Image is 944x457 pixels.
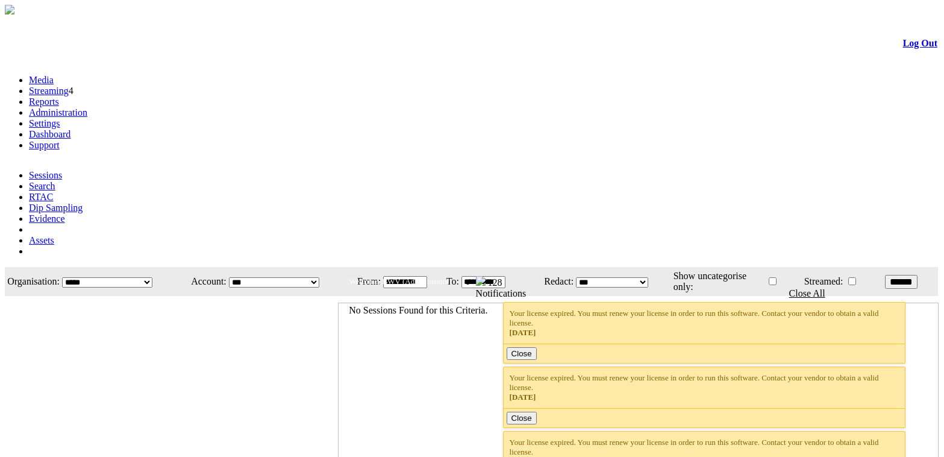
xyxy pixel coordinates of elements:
a: Media [29,75,54,85]
td: Account: [180,268,227,295]
a: Support [29,140,60,150]
span: [DATE] [510,392,536,402]
a: Search [29,181,55,191]
a: Reports [29,96,59,107]
div: Notifications [476,288,914,299]
button: Close [507,412,537,424]
span: Welcome, BWV (Administrator) [349,277,451,286]
a: Close All [789,288,825,298]
img: bell25.png [476,276,486,286]
a: Administration [29,107,87,118]
a: Dashboard [29,129,70,139]
a: Streaming [29,86,69,96]
button: Close [507,347,537,360]
a: Settings [29,118,60,128]
td: Organisation: [6,268,60,295]
a: Dip Sampling [29,203,83,213]
a: Evidence [29,213,65,224]
a: Assets [29,235,54,245]
a: RTAC [29,192,53,202]
span: 128 [488,277,502,288]
a: Sessions [29,170,62,180]
img: arrow-3.png [5,5,14,14]
div: Your license expired. You must renew your license in order to run this software. Contact your ven... [510,373,899,402]
div: Your license expired. You must renew your license in order to run this software. Contact your ven... [510,309,899,338]
span: 4 [69,86,73,96]
a: Log Out [903,38,937,48]
span: [DATE] [510,328,536,337]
